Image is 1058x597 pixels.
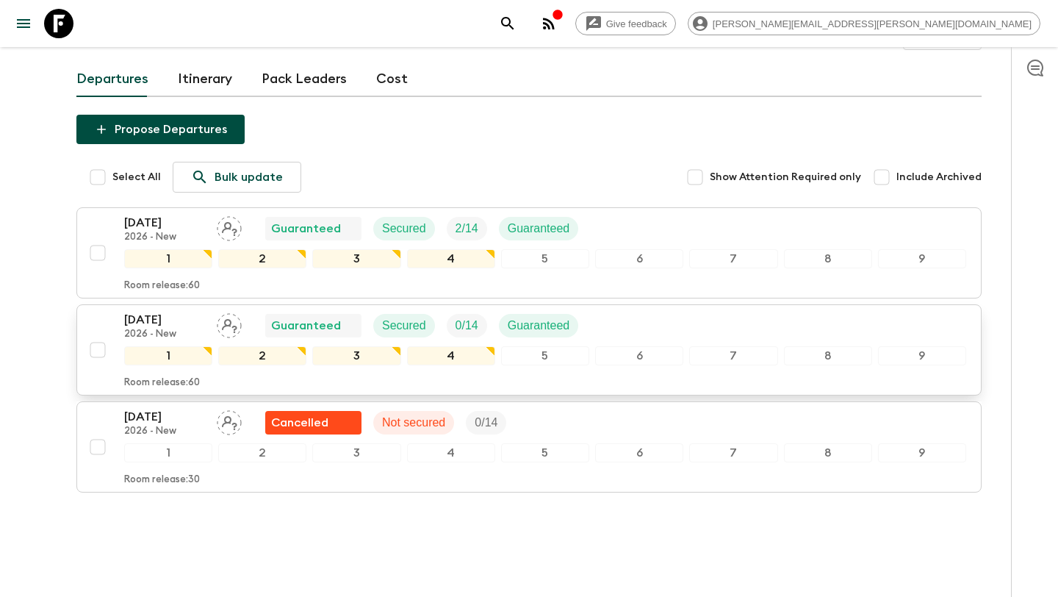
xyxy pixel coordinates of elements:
div: 6 [595,249,683,268]
p: Guaranteed [508,317,570,335]
button: [DATE]2026 - NewAssign pack leaderUnable to secureNot securedTrip Fill123456789Room release:30 [76,401,982,493]
p: Bulk update [215,168,283,186]
div: 4 [407,249,495,268]
div: Trip Fill [447,314,487,337]
p: Cancelled [271,414,328,432]
div: Unable to secure [265,411,361,435]
p: Secured [382,317,426,335]
span: Assign pack leader [217,318,242,329]
div: Not secured [373,411,454,435]
div: Secured [373,314,435,337]
div: Secured [373,217,435,240]
div: 7 [689,249,777,268]
a: Bulk update [173,162,301,193]
p: 2026 - New [124,329,205,340]
div: 3 [312,443,400,462]
div: 8 [784,443,872,462]
p: [DATE] [124,311,205,329]
div: 2 [218,249,306,268]
div: Trip Fill [466,411,506,435]
p: Guaranteed [271,220,341,237]
div: 5 [501,249,589,268]
p: 0 / 14 [456,317,478,335]
div: 2 [218,443,306,462]
div: 8 [784,346,872,365]
span: Show Attention Required only [710,170,861,185]
div: 9 [878,346,966,365]
a: Pack Leaders [262,62,347,97]
p: 2 / 14 [456,220,478,237]
span: [PERSON_NAME][EMAIL_ADDRESS][PERSON_NAME][DOMAIN_NAME] [705,18,1040,29]
span: Include Archived [896,170,982,185]
p: 2026 - New [124,232,205,243]
div: 9 [878,249,966,268]
div: 3 [312,249,400,268]
a: Departures [76,62,148,97]
p: Room release: 60 [124,377,200,389]
div: 6 [595,443,683,462]
p: 2026 - New [124,426,205,437]
div: 3 [312,346,400,365]
span: Select All [112,170,161,185]
p: 0 / 14 [475,414,497,432]
div: 2 [218,346,306,365]
div: 6 [595,346,683,365]
div: 8 [784,249,872,268]
button: Propose Departures [76,115,245,144]
div: 5 [501,346,589,365]
span: Assign pack leader [217,415,242,426]
div: 4 [407,346,495,365]
a: Itinerary [178,62,232,97]
div: 1 [124,249,212,268]
div: 9 [878,443,966,462]
button: menu [9,9,38,38]
p: Room release: 60 [124,280,200,292]
div: 1 [124,443,212,462]
span: Give feedback [598,18,675,29]
button: search adventures [493,9,522,38]
button: [DATE]2026 - NewAssign pack leaderGuaranteedSecuredTrip FillGuaranteed123456789Room release:60 [76,207,982,298]
p: [DATE] [124,408,205,426]
div: 7 [689,443,777,462]
div: 4 [407,443,495,462]
p: Room release: 30 [124,474,200,486]
a: Cost [376,62,408,97]
p: Guaranteed [271,317,341,335]
div: [PERSON_NAME][EMAIL_ADDRESS][PERSON_NAME][DOMAIN_NAME] [688,12,1040,35]
span: Assign pack leader [217,221,242,232]
p: Guaranteed [508,220,570,237]
p: Secured [382,220,426,237]
a: Give feedback [575,12,676,35]
div: 7 [689,346,777,365]
p: [DATE] [124,214,205,232]
div: Trip Fill [447,217,487,240]
div: 5 [501,443,589,462]
button: [DATE]2026 - NewAssign pack leaderGuaranteedSecuredTrip FillGuaranteed123456789Room release:60 [76,304,982,396]
p: Not secured [382,414,445,432]
div: 1 [124,346,212,365]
